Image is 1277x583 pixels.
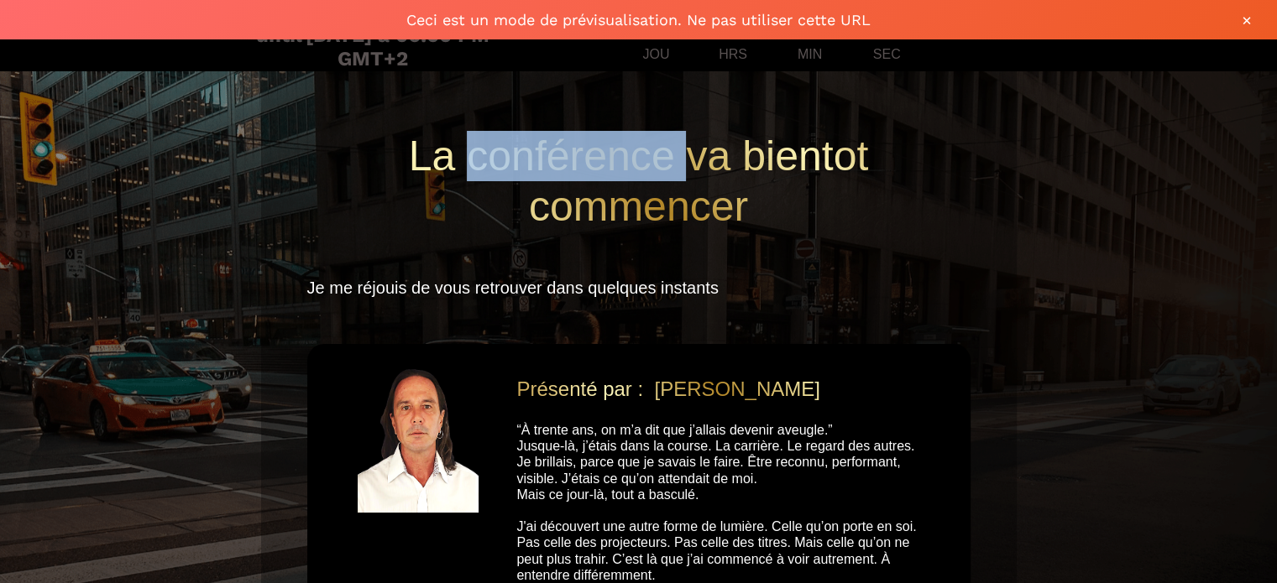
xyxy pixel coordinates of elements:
h2: Présenté par : [PERSON_NAME] [516,369,919,409]
div: SEC [865,47,908,62]
div: JOU [635,47,678,62]
button: × [1233,7,1260,34]
span: Ceci est un mode de prévisualisation. Ne pas utiliser cette URL [17,11,1260,29]
div: MIN [788,47,832,62]
img: 5a0d73b3e35282f08eb33354dc48696d_20250830_092415.png [358,369,479,513]
div: HRS [711,47,755,62]
text: Je me réjouis de vous retrouver dans quelques instants [307,273,971,302]
h2: La conférence va bientot commencer [307,122,971,240]
span: [DATE] à 06:00 PM GMT+2 [306,23,489,70]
